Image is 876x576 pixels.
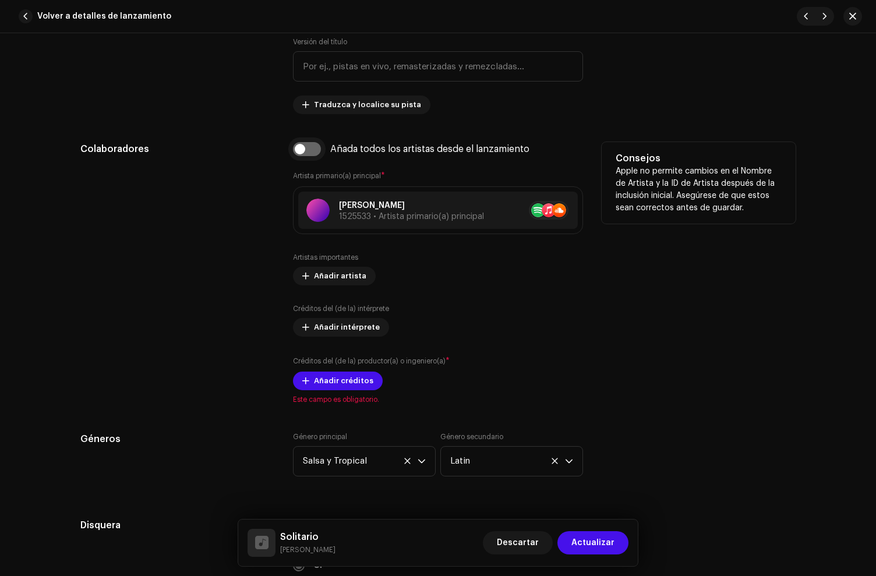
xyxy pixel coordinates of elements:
[293,267,376,285] button: Añadir artista
[303,447,418,476] span: Salsa y Tropical
[80,518,274,532] h5: Disquera
[450,447,565,476] span: Latin
[314,316,380,339] span: Añadir intérprete
[293,318,389,337] button: Añadir intérprete
[293,395,583,404] span: Este campo es obligatorio.
[293,253,358,262] label: Artistas importantes
[80,432,274,446] h5: Géneros
[293,51,583,82] input: Por ej., pistas en vivo, remasterizadas y remezcladas...
[571,531,614,554] span: Actualizar
[80,142,274,156] h5: Colaboradores
[293,372,383,390] button: Añadir créditos
[314,369,373,393] span: Añadir créditos
[293,432,347,441] label: Género principal
[330,144,529,154] div: Añada todos los artistas desde el lanzamiento
[293,358,446,365] small: Créditos del (de la) productor(a) o ingeniero(a)
[280,530,335,544] h5: Solitario
[314,93,421,116] span: Traduzca y localice su pista
[293,96,430,114] button: Traduzca y localice su pista
[497,531,539,554] span: Descartar
[339,213,484,221] span: 1525533 • Artista primario(a) principal
[418,447,426,476] div: dropdown trigger
[557,531,628,554] button: Actualizar
[293,37,347,47] label: Versión del título
[440,432,503,441] label: Género secundario
[293,172,381,179] small: Artista primario(a) principal
[293,518,583,528] label: ¿En una disquera?
[339,200,484,212] p: [PERSON_NAME]
[483,531,553,554] button: Descartar
[565,447,573,476] div: dropdown trigger
[616,165,782,214] p: Apple no permite cambios en el Nombre de Artista y la ID de Artista después de la inclusión inici...
[293,304,389,313] label: Créditos del (de la) intérprete
[280,544,335,556] small: Solitario
[314,264,366,288] span: Añadir artista
[616,151,782,165] h5: Consejos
